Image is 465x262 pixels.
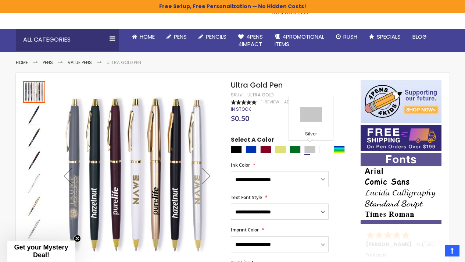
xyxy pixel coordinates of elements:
[174,33,187,40] span: Pens
[43,59,53,65] a: Pens
[23,217,46,240] div: Ultra Gold Pen
[23,80,46,103] div: Ultra Gold Pen
[23,126,46,149] div: Ultra Gold Pen
[260,146,271,153] div: Burgundy
[140,33,155,40] span: Home
[231,92,244,98] strong: SKU
[334,146,345,153] div: Assorted
[231,162,250,168] span: Ink Color
[246,146,257,153] div: Blue
[161,29,193,45] a: Pens
[231,136,274,146] span: Select A Color
[361,125,441,151] img: Free shipping on orders over $199
[231,146,242,153] div: Black
[23,104,45,126] img: Ultra Gold Pen
[231,113,249,123] span: $0.50
[284,99,321,105] a: Add Your Review
[193,29,232,45] a: Pencils
[231,106,251,112] span: In stock
[291,131,331,138] div: Silver
[231,227,259,233] span: Imprint Color
[23,195,45,217] img: Ultra Gold Pen
[407,29,433,45] a: Blog
[23,149,45,171] img: Ultra Gold Pen
[23,194,46,217] div: Ultra Gold Pen
[16,59,28,65] a: Home
[343,33,357,40] span: Rush
[238,33,263,48] span: 4Pens 4impact
[23,218,45,240] img: Ultra Gold Pen
[23,171,46,194] div: Ultra Gold Pen
[290,146,301,153] div: Green
[275,146,286,153] div: Gold
[107,60,141,65] li: Ultra Gold Pen
[231,106,251,112] div: Availability
[23,127,45,149] img: Ultra Gold Pen
[304,146,315,153] div: Silver
[232,29,269,53] a: 4Pens4impact
[23,172,45,194] img: Ultra Gold Pen
[361,80,441,123] img: 4pens 4 kids
[265,99,279,105] span: Review
[231,100,257,105] div: 100%
[363,29,407,45] a: Specials
[14,244,68,259] span: Get your Mystery Deal!
[53,91,221,259] img: Ultra Gold Pen
[23,149,46,171] div: Ultra Gold Pen
[74,235,81,242] button: Close teaser
[7,241,75,262] div: Get your Mystery Deal!Close teaser
[261,99,262,105] span: 1
[16,29,119,51] div: All Categories
[247,92,273,98] div: Ultra Gold
[68,59,92,65] a: Value Pens
[206,33,226,40] span: Pencils
[23,103,46,126] div: Ultra Gold Pen
[361,153,441,224] img: font-personalization-examples
[319,146,330,153] div: White
[231,194,262,201] span: Text Font Style
[231,80,283,90] span: Ultra Gold Pen
[126,29,161,45] a: Home
[275,33,324,48] span: 4PROMOTIONAL ITEMS
[412,33,427,40] span: Blog
[269,29,330,53] a: 4PROMOTIONALITEMS
[330,29,363,45] a: Rush
[261,99,280,105] a: 1 Review
[377,33,401,40] span: Specials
